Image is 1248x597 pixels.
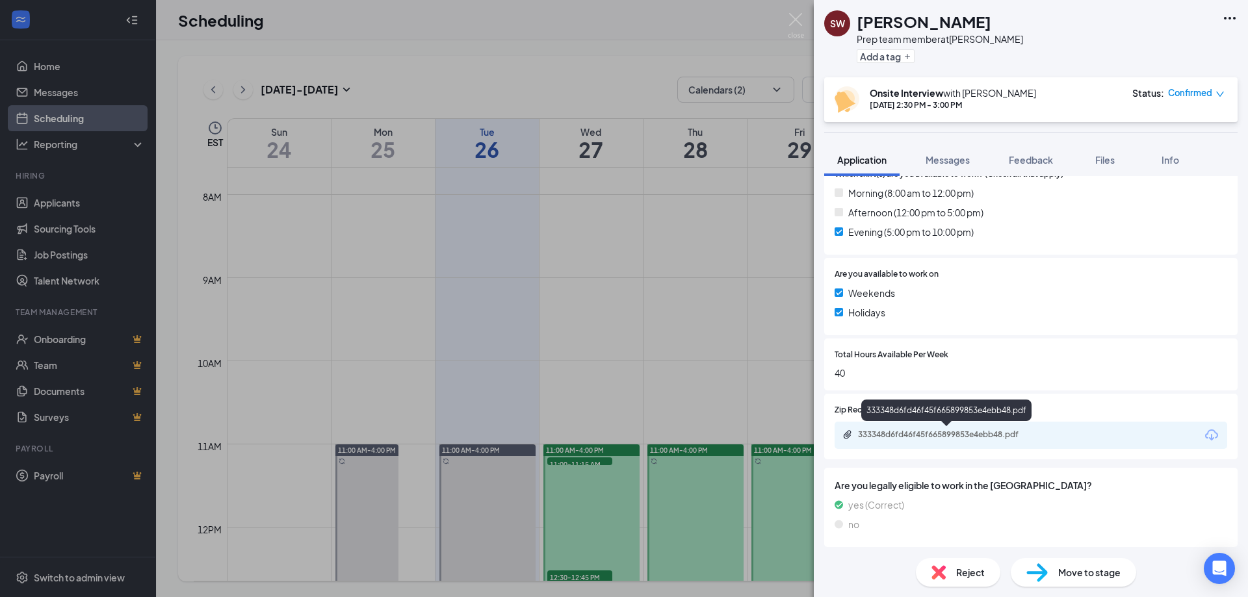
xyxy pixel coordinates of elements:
[857,10,991,32] h1: [PERSON_NAME]
[837,154,887,166] span: Application
[857,49,915,63] button: PlusAdd a tag
[903,53,911,60] svg: Plus
[1215,90,1225,99] span: down
[848,517,859,531] span: no
[870,87,943,99] b: Onsite Interview
[848,205,983,220] span: Afternoon (12:00 pm to 5:00 pm)
[956,565,985,579] span: Reject
[848,286,895,300] span: Weekends
[848,305,885,320] span: Holidays
[848,186,974,200] span: Morning (8:00 am to 12:00 pm)
[1009,154,1053,166] span: Feedback
[870,99,1036,110] div: [DATE] 2:30 PM - 3:00 PM
[848,498,904,512] span: yes (Correct)
[1204,553,1235,584] div: Open Intercom Messenger
[1132,86,1164,99] div: Status :
[861,400,1032,421] div: 333348d6fd46f45f665899853e4ebb48.pdf
[1058,565,1121,579] span: Move to stage
[858,429,1040,440] div: 333348d6fd46f45f665899853e4ebb48.pdf
[835,366,1227,380] span: 40
[830,17,845,30] div: SW
[870,86,1036,99] div: with [PERSON_NAME]
[1095,154,1115,166] span: Files
[835,268,939,281] span: Are you available to work on
[1204,427,1219,443] svg: Download
[857,32,1023,45] div: Prep team member at [PERSON_NAME]
[842,429,853,440] svg: Paperclip
[848,225,974,239] span: Evening (5:00 pm to 10:00 pm)
[835,478,1227,492] span: Are you legally eligible to work in the [GEOGRAPHIC_DATA]?
[835,404,913,416] span: Zip Recruiter Resume
[1162,154,1179,166] span: Info
[835,349,948,361] span: Total Hours Available Per Week
[842,429,1053,442] a: Paperclip333348d6fd46f45f665899853e4ebb48.pdf
[1222,10,1238,26] svg: Ellipses
[926,154,970,166] span: Messages
[1168,86,1212,99] span: Confirmed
